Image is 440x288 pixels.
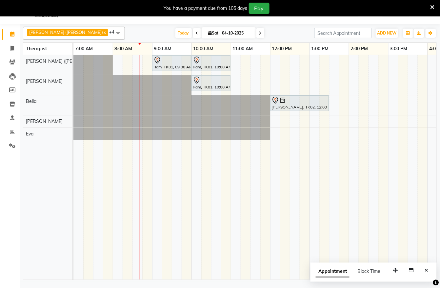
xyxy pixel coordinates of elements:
[192,56,230,70] div: Ram, TK01, 10:00 AM-11:00 AM, Swedish De-Stress - 60 Mins
[249,3,270,14] button: Pay
[152,44,173,54] a: 9:00 AM
[109,29,119,35] span: +4
[29,30,103,35] span: [PERSON_NAME] ([PERSON_NAME])
[310,44,330,54] a: 1:00 PM
[26,131,33,137] span: Eva
[26,78,63,84] span: [PERSON_NAME]
[103,30,106,35] a: x
[271,96,328,110] div: [PERSON_NAME], TK02, 12:00 PM-01:30 PM, Javanese Pampering - 90 Mins
[175,28,192,38] span: Today
[207,31,220,36] span: Sat
[192,76,230,90] div: Ram, TK01, 10:00 AM-11:00 AM, Swedish De-Stress - 60 Mins
[357,268,380,274] span: Block Time
[26,98,36,104] span: Bella
[73,44,94,54] a: 7:00 AM
[26,118,63,124] span: [PERSON_NAME]
[26,58,103,64] span: [PERSON_NAME] ([PERSON_NAME])
[316,266,350,277] span: Appointment
[164,5,248,12] div: You have a payment due from 105 days
[113,44,134,54] a: 8:00 AM
[376,29,398,38] button: ADD NEW
[377,31,397,36] span: ADD NEW
[349,44,370,54] a: 2:00 PM
[389,44,409,54] a: 3:00 PM
[231,44,255,54] a: 11:00 AM
[270,44,294,54] a: 12:00 PM
[26,46,47,52] span: Therapist
[192,44,215,54] a: 10:00 AM
[422,265,431,276] button: Close
[314,28,372,38] input: Search Appointment
[153,56,190,70] div: Ram, TK01, 09:00 AM-10:00 AM, Swedish De-Stress - 60 Mins
[220,28,253,38] input: 2025-10-04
